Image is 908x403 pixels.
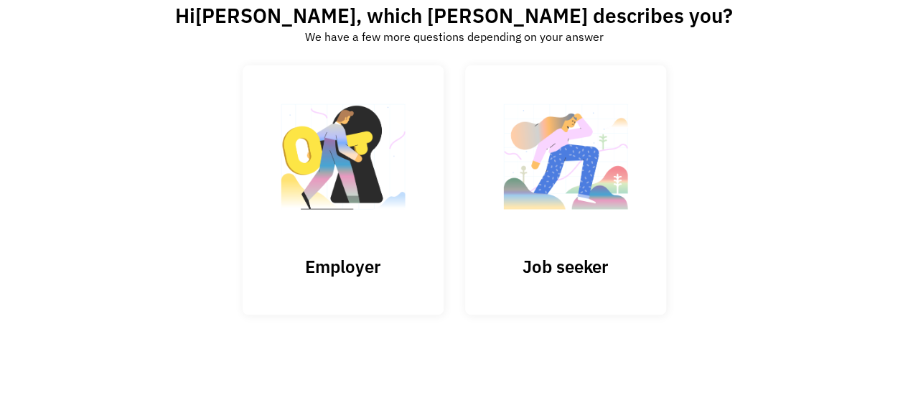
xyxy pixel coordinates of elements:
[195,2,356,29] span: [PERSON_NAME]
[175,3,733,28] h2: Hi , which [PERSON_NAME] describes you?
[465,65,666,315] a: Job seeker
[305,28,604,45] div: We have a few more questions depending on your answer
[494,256,637,277] h3: Job seeker
[243,65,444,315] input: Submit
